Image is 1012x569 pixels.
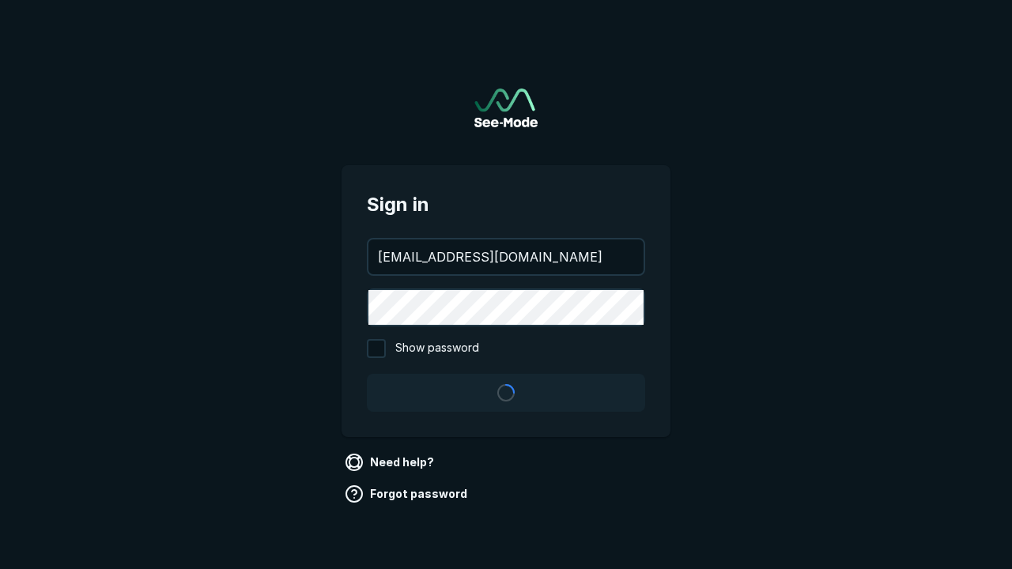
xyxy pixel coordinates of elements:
span: Show password [395,339,479,358]
input: your@email.com [368,239,644,274]
a: Need help? [342,450,440,475]
img: See-Mode Logo [474,89,538,127]
a: Forgot password [342,481,474,507]
a: Go to sign in [474,89,538,127]
span: Sign in [367,190,645,219]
